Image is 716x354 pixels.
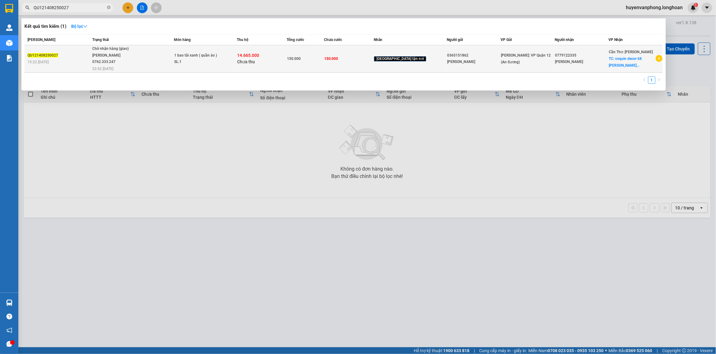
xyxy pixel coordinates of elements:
[6,24,13,31] img: warehouse-icon
[6,55,13,61] img: solution-icon
[5,4,13,13] img: logo-vxr
[641,76,648,84] button: left
[287,38,304,42] span: Tổng cước
[174,59,220,65] div: SL: 1
[447,59,501,65] div: [PERSON_NAME]
[83,24,87,28] span: down
[6,341,12,347] span: message
[6,314,12,319] span: question-circle
[648,76,655,84] li: 1
[237,53,259,58] span: 14.665.000
[374,38,382,42] span: Nhãn
[657,78,661,82] span: right
[374,56,426,62] span: [GEOGRAPHIC_DATA] tận nơi
[324,38,342,42] span: Chưa cước
[655,76,663,84] button: right
[174,52,220,59] div: 1 bao tải xanh ( quần áo )
[287,57,301,61] span: 150.000
[24,23,66,30] h3: Kết quả tìm kiếm ( 1 )
[501,38,512,42] span: VP Gửi
[447,38,463,42] span: Người gửi
[6,300,13,306] img: warehouse-icon
[237,59,255,64] span: Chưa thu
[447,52,501,59] div: 0365151862
[555,38,574,42] span: Người nhận
[92,67,113,71] span: 22:52 [DATE]
[66,21,92,31] button: Bộ lọcdown
[655,76,663,84] li: Next Page
[34,4,106,11] input: Tìm tên, số ĐT hoặc mã đơn
[555,59,609,65] div: [PERSON_NAME]
[555,52,609,59] div: 0779122335
[71,24,87,29] strong: Bộ lọc
[609,57,642,68] span: TC: coquin decor 68 [PERSON_NAME]...
[92,52,138,65] div: [PERSON_NAME] 0762.333.247
[28,60,49,64] span: 15:22 [DATE]
[107,5,111,11] span: close-circle
[643,78,646,82] span: left
[641,76,648,84] li: Previous Page
[28,38,55,42] span: [PERSON_NAME]
[324,57,338,61] span: 150.000
[6,327,12,333] span: notification
[92,46,138,52] div: Chờ nhận hàng (giao)
[174,38,191,42] span: Món hàng
[6,40,13,46] img: warehouse-icon
[107,6,111,9] span: close-circle
[28,53,58,57] span: QU121408250027
[609,50,653,54] span: Cần Thơ: [PERSON_NAME]
[609,38,623,42] span: VP Nhận
[656,55,663,62] span: plus-circle
[501,53,551,64] span: [PERSON_NAME]: VP Quận 12 (An Sương)
[92,38,109,42] span: Trạng thái
[25,6,30,10] span: search
[237,38,248,42] span: Thu hộ
[648,77,655,83] a: 1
